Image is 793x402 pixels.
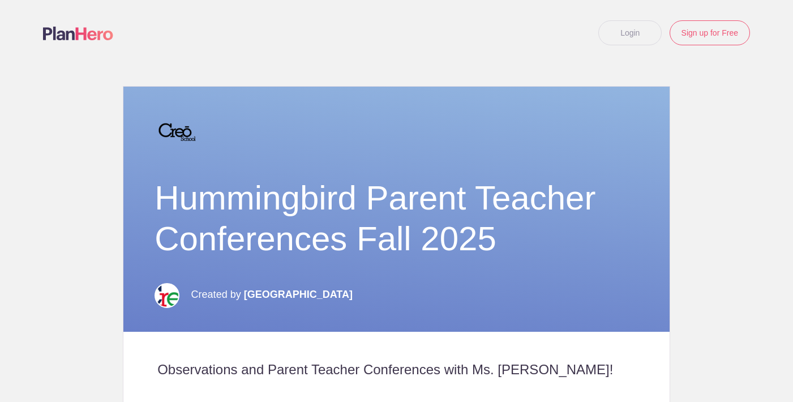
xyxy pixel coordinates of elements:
[598,20,662,45] a: Login
[43,27,113,40] img: Logo main planhero
[244,289,353,300] span: [GEOGRAPHIC_DATA]
[155,178,638,259] h1: Hummingbird Parent Teacher Conferences Fall 2025
[670,20,750,45] a: Sign up for Free
[191,282,353,307] p: Created by
[157,361,636,378] h2: Observations and Parent Teacher Conferences with Ms. [PERSON_NAME]!
[155,110,200,155] img: 2
[155,283,179,308] img: Creo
